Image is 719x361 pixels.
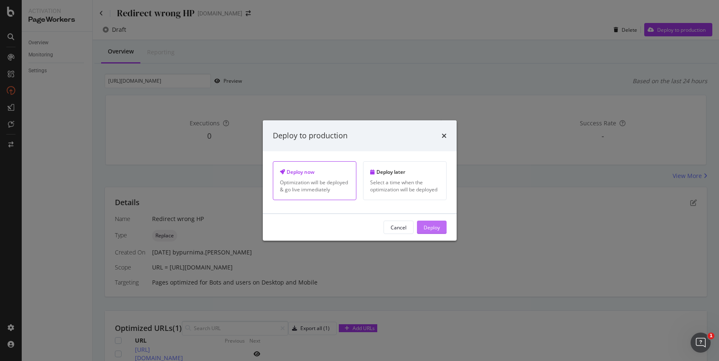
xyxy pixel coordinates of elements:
[424,224,440,231] div: Deploy
[280,179,349,193] div: Optimization will be deployed & go live immediately
[708,333,714,339] span: 1
[370,168,440,175] div: Deploy later
[280,168,349,175] div: Deploy now
[391,224,407,231] div: Cancel
[273,130,348,141] div: Deploy to production
[384,221,414,234] button: Cancel
[442,130,447,141] div: times
[370,179,440,193] div: Select a time when the optimization will be deployed
[417,221,447,234] button: Deploy
[263,120,457,241] div: modal
[691,333,711,353] iframe: Intercom live chat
